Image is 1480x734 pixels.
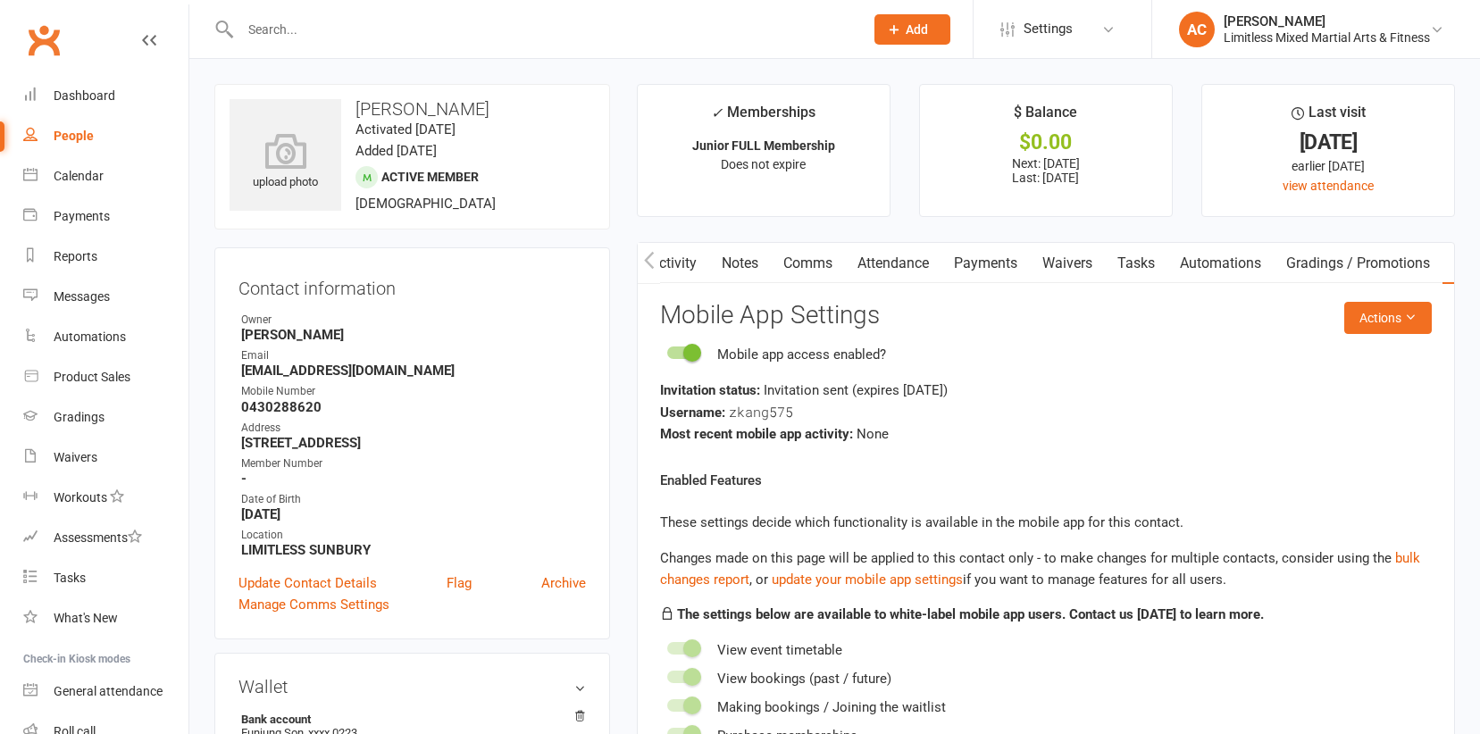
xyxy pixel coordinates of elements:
[717,699,946,715] span: Making bookings / Joining the waitlist
[857,426,889,442] span: None
[1218,133,1438,152] div: [DATE]
[54,490,107,505] div: Workouts
[21,18,66,63] a: Clubworx
[711,101,815,134] div: Memberships
[1014,101,1077,133] div: $ Balance
[660,550,1420,588] span: , or
[241,363,586,379] strong: [EMAIL_ADDRESS][DOMAIN_NAME]
[1030,243,1105,284] a: Waivers
[1218,156,1438,176] div: earlier [DATE]
[772,571,963,588] a: update your mobile app settings
[23,357,188,397] a: Product Sales
[54,571,86,585] div: Tasks
[23,397,188,438] a: Gradings
[54,450,97,464] div: Waivers
[23,558,188,598] a: Tasks
[54,684,163,698] div: General attendance
[54,611,118,625] div: What's New
[230,99,595,119] h3: [PERSON_NAME]
[660,512,1432,533] p: These settings decide which functionality is available in the mobile app for this contact.
[241,399,586,415] strong: 0430288620
[23,317,188,357] a: Automations
[1292,101,1366,133] div: Last visit
[241,420,586,437] div: Address
[23,76,188,116] a: Dashboard
[660,426,853,442] strong: Most recent mobile app activity:
[241,455,586,472] div: Member Number
[54,169,104,183] div: Calendar
[23,438,188,478] a: Waivers
[874,14,950,45] button: Add
[241,491,586,508] div: Date of Birth
[711,104,723,121] i: ✓
[23,156,188,196] a: Calendar
[1105,243,1167,284] a: Tasks
[660,382,760,398] strong: Invitation status:
[241,347,586,364] div: Email
[771,243,845,284] a: Comms
[23,237,188,277] a: Reports
[906,22,928,37] span: Add
[660,405,725,421] strong: Username:
[1024,9,1073,49] span: Settings
[238,572,377,594] a: Update Contact Details
[1179,12,1215,47] div: AC
[355,143,437,159] time: Added [DATE]
[729,403,793,421] span: zkang575
[721,157,806,171] span: Does not expire
[541,572,586,594] a: Archive
[717,344,886,365] div: Mobile app access enabled?
[241,312,586,329] div: Owner
[23,196,188,237] a: Payments
[23,671,188,712] a: General attendance kiosk mode
[447,572,472,594] a: Flag
[717,642,842,658] span: View event timetable
[238,271,586,298] h3: Contact information
[852,382,948,398] span: (expires [DATE] )
[381,170,479,184] span: Active member
[638,243,709,284] a: Activity
[54,88,115,103] div: Dashboard
[230,133,341,192] div: upload photo
[1274,243,1442,284] a: Gradings / Promotions
[1224,13,1430,29] div: [PERSON_NAME]
[1344,302,1432,334] button: Actions
[23,598,188,638] a: What's New
[54,289,110,304] div: Messages
[54,410,105,424] div: Gradings
[18,673,61,716] iframe: Intercom live chat
[241,542,586,558] strong: LIMITLESS SUNBURY
[355,121,456,138] time: Activated [DATE]
[241,506,586,522] strong: [DATE]
[54,129,94,143] div: People
[54,370,130,384] div: Product Sales
[23,478,188,518] a: Workouts
[941,243,1030,284] a: Payments
[692,138,835,153] strong: Junior FULL Membership
[235,17,851,42] input: Search...
[355,196,496,212] span: [DEMOGRAPHIC_DATA]
[23,116,188,156] a: People
[660,470,762,491] label: Enabled Features
[241,527,586,544] div: Location
[54,329,126,344] div: Automations
[677,606,1264,622] strong: The settings below are available to white-label mobile app users. Contact us [DATE] to learn more.
[241,471,586,487] strong: -
[241,713,577,726] strong: Bank account
[241,383,586,400] div: Mobile Number
[1224,29,1430,46] div: Limitless Mixed Martial Arts & Fitness
[936,156,1156,185] p: Next: [DATE] Last: [DATE]
[660,380,1432,401] div: Invitation sent
[660,547,1432,590] div: Changes made on this page will be applied to this contact only - to make changes for multiple con...
[54,249,97,263] div: Reports
[717,671,891,687] span: View bookings (past / future)
[54,530,142,545] div: Assessments
[238,594,389,615] a: Manage Comms Settings
[709,243,771,284] a: Notes
[660,550,1420,588] a: bulk changes report
[241,327,586,343] strong: [PERSON_NAME]
[23,518,188,558] a: Assessments
[1283,179,1374,193] a: view attendance
[23,277,188,317] a: Messages
[54,209,110,223] div: Payments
